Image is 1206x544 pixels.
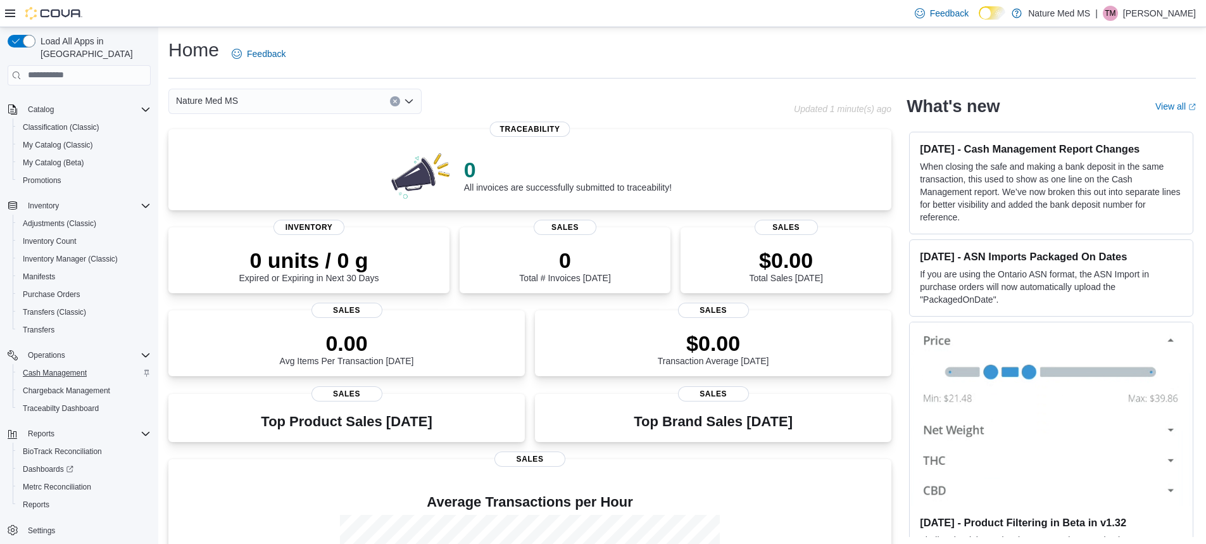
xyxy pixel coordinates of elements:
button: Operations [3,346,156,364]
div: Total # Invoices [DATE] [519,248,610,283]
a: Feedback [910,1,974,26]
a: Metrc Reconciliation [18,479,96,495]
a: Purchase Orders [18,287,85,302]
span: Feedback [247,47,286,60]
span: Transfers (Classic) [18,305,151,320]
h3: [DATE] - Product Filtering in Beta in v1.32 [920,516,1183,529]
span: My Catalog (Classic) [18,137,151,153]
span: TM [1105,6,1115,21]
span: Dashboards [23,464,73,474]
button: Manifests [13,268,156,286]
span: Classification (Classic) [23,122,99,132]
button: Reports [3,425,156,443]
span: Inventory [28,201,59,211]
span: My Catalog (Beta) [23,158,84,168]
span: Inventory [23,198,151,213]
a: Feedback [227,41,291,66]
span: Inventory Count [23,236,77,246]
p: 0 [464,157,672,182]
h3: Top Brand Sales [DATE] [634,414,793,429]
a: Dashboards [18,462,79,477]
button: Purchase Orders [13,286,156,303]
div: All invoices are successfully submitted to traceability! [464,157,672,193]
span: Manifests [23,272,55,282]
button: Classification (Classic) [13,118,156,136]
span: Catalog [28,104,54,115]
span: Traceabilty Dashboard [18,401,151,416]
p: 0 [519,248,610,273]
span: Operations [28,350,65,360]
span: Catalog [23,102,151,117]
span: Adjustments (Classic) [18,216,151,231]
span: Purchase Orders [23,289,80,300]
p: 0.00 [280,331,414,356]
a: BioTrack Reconciliation [18,444,107,459]
span: Settings [28,526,55,536]
p: $0.00 [658,331,769,356]
span: Sales [678,303,749,318]
h2: What's new [907,96,1000,117]
span: My Catalog (Beta) [18,155,151,170]
button: Catalog [23,102,59,117]
span: Sales [678,386,749,402]
h3: [DATE] - ASN Imports Packaged On Dates [920,250,1183,263]
span: Inventory Count [18,234,151,249]
p: | [1095,6,1098,21]
button: Traceabilty Dashboard [13,400,156,417]
p: If you are using the Ontario ASN format, the ASN Import in purchase orders will now automatically... [920,268,1183,306]
button: Inventory [3,197,156,215]
span: Promotions [18,173,151,188]
a: Cash Management [18,365,92,381]
a: Classification (Classic) [18,120,104,135]
span: Dashboards [18,462,151,477]
button: Adjustments (Classic) [13,215,156,232]
button: Reports [13,496,156,514]
span: BioTrack Reconciliation [23,446,102,457]
span: Operations [23,348,151,363]
button: My Catalog (Beta) [13,154,156,172]
a: Manifests [18,269,60,284]
svg: External link [1188,103,1196,111]
p: When closing the safe and making a bank deposit in the same transaction, this used to show as one... [920,160,1183,224]
button: Settings [3,521,156,540]
span: Metrc Reconciliation [23,482,91,492]
span: Settings [23,522,151,538]
span: Cash Management [23,368,87,378]
span: Metrc Reconciliation [18,479,151,495]
img: Cova [25,7,82,20]
button: My Catalog (Classic) [13,136,156,154]
div: Total Sales [DATE] [749,248,822,283]
a: My Catalog (Classic) [18,137,98,153]
a: Promotions [18,173,66,188]
p: [PERSON_NAME] [1123,6,1196,21]
img: 0 [388,149,454,200]
p: Updated 1 minute(s) ago [794,104,891,114]
a: Inventory Count [18,234,82,249]
a: My Catalog (Beta) [18,155,89,170]
span: Transfers [18,322,151,338]
a: Inventory Manager (Classic) [18,251,123,267]
span: Cash Management [18,365,151,381]
a: Adjustments (Classic) [18,216,101,231]
span: Sales [311,386,382,402]
span: Traceability [490,122,570,137]
button: Operations [23,348,70,363]
span: My Catalog (Classic) [23,140,93,150]
p: $0.00 [749,248,822,273]
button: Reports [23,426,60,441]
button: BioTrack Reconciliation [13,443,156,460]
div: Transaction Average [DATE] [658,331,769,366]
span: Inventory Manager (Classic) [18,251,151,267]
span: Reports [23,500,49,510]
button: Metrc Reconciliation [13,478,156,496]
span: Sales [755,220,818,235]
span: Traceabilty Dashboard [23,403,99,414]
span: Inventory Manager (Classic) [23,254,118,264]
button: Inventory Count [13,232,156,250]
button: Chargeback Management [13,382,156,400]
span: Promotions [23,175,61,186]
span: Manifests [18,269,151,284]
a: Transfers [18,322,60,338]
a: Settings [23,523,60,538]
